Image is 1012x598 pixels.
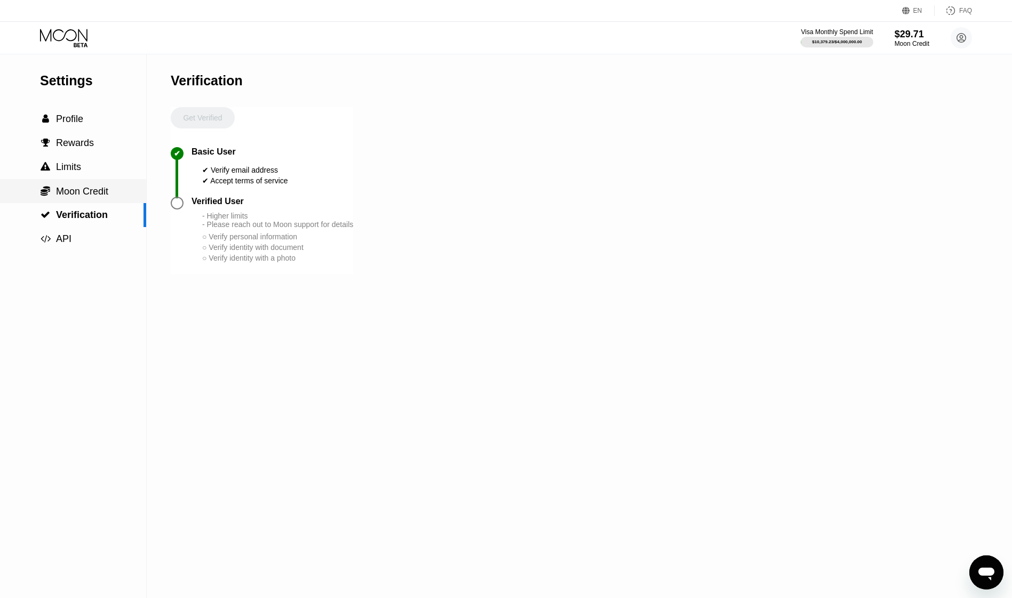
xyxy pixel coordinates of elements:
[192,147,236,157] div: Basic User
[40,114,51,124] div: 
[935,5,972,16] div: FAQ
[202,243,353,252] div: ○ Verify identity with document
[56,209,108,220] span: Verification
[812,39,862,44] div: $10,379.23 / $4,000,000.00
[40,138,51,148] div: 
[959,7,972,14] div: FAQ
[56,186,108,197] span: Moon Credit
[41,138,50,148] span: 
[40,185,51,196] div: 
[40,210,51,220] div: 
[192,197,244,206] div: Verified User
[56,138,94,148] span: Rewards
[41,162,50,172] span: 
[202,166,288,174] div: ✔ Verify email address
[174,149,180,158] div: ✔
[895,29,929,40] div: $29.71
[202,176,288,185] div: ✔ Accept terms of service
[40,234,51,244] div: 
[40,73,146,88] div: Settings
[969,555,1003,589] iframe: Button to launch messaging window
[41,185,50,196] span: 
[895,40,929,47] div: Moon Credit
[56,161,81,172] span: Limits
[40,162,51,172] div: 
[913,7,922,14] div: EN
[171,73,243,88] div: Verification
[895,29,929,47] div: $29.71Moon Credit
[902,5,935,16] div: EN
[41,234,51,244] span: 
[42,114,49,124] span: 
[801,28,873,47] div: Visa Monthly Spend Limit$10,379.23/$4,000,000.00
[801,28,873,36] div: Visa Monthly Spend Limit
[202,232,353,241] div: ○ Verify personal information
[41,210,50,220] span: 
[56,114,83,124] span: Profile
[202,254,353,262] div: ○ Verify identity with a photo
[56,233,71,244] span: API
[202,212,353,229] div: - Higher limits - Please reach out to Moon support for details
